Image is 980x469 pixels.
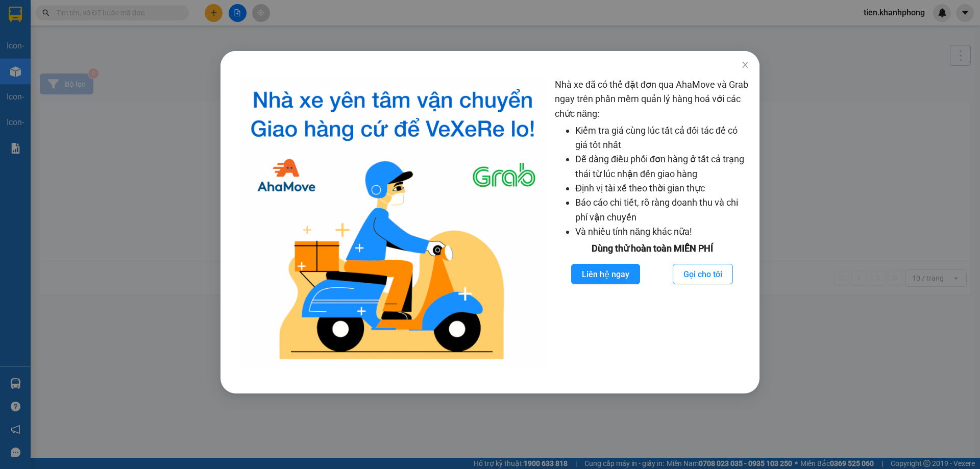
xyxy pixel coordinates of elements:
button: Liên hệ ngay [571,264,640,284]
li: Báo cáo chi tiết, rõ ràng doanh thu và chi phí vận chuyển [575,195,749,225]
img: logo [239,78,547,368]
button: Close [731,51,759,80]
button: Gọi cho tôi [673,264,733,284]
span: Liên hệ ngay [582,268,629,281]
li: Và nhiều tính năng khác nữa! [575,225,749,239]
span: close [741,61,749,69]
div: Nhà xe đã có thể đặt đơn qua AhaMove và Grab ngay trên phần mềm quản lý hàng hoá với các chức năng: [555,78,749,368]
li: Dễ dàng điều phối đơn hàng ở tất cả trạng thái từ lúc nhận đến giao hàng [575,152,749,181]
li: Kiểm tra giá cùng lúc tất cả đối tác để có giá tốt nhất [575,124,749,153]
li: Định vị tài xế theo thời gian thực [575,181,749,195]
div: Dùng thử hoàn toàn MIỄN PHÍ [555,241,749,256]
span: Gọi cho tôi [683,268,722,281]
